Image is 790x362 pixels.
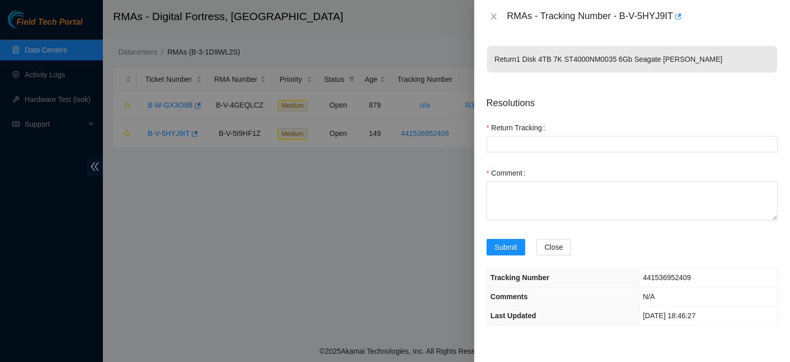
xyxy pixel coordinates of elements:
[643,312,695,320] span: [DATE] 18:46:27
[507,8,778,25] div: RMAs - Tracking Number - B-V-5HYJ9IT
[643,292,655,301] span: N/A
[491,273,549,282] span: Tracking Number
[487,239,526,255] button: Submit
[643,273,691,282] span: 441536952409
[491,292,528,301] span: Comments
[487,165,530,181] label: Comment
[545,242,563,253] span: Close
[536,239,571,255] button: Close
[487,136,778,152] input: Return Tracking
[487,88,778,110] p: Resolutions
[490,12,498,21] span: close
[487,181,778,220] textarea: Comment
[491,312,536,320] span: Last Updated
[487,12,501,22] button: Close
[487,119,549,136] label: Return Tracking
[487,46,777,73] p: Return 1 Disk 4TB 7K ST4000NM0035 6Gb Seagate [PERSON_NAME]
[495,242,517,253] span: Submit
